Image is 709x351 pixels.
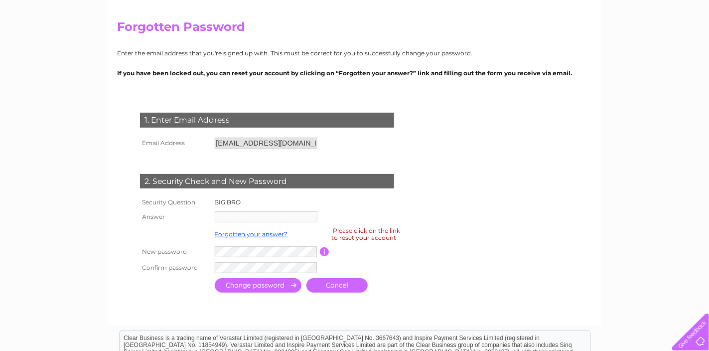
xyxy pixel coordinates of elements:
[120,5,590,48] div: Clear Business is a trading name of Verastar Limited (registered in [GEOGRAPHIC_DATA] No. 3667643...
[138,209,212,225] th: Answer
[679,42,703,50] a: Contact
[138,135,212,151] th: Email Address
[594,42,616,50] a: Energy
[622,42,652,50] a: Telecoms
[140,174,394,189] div: 2. Security Check and New Password
[118,20,592,39] h2: Forgotten Password
[215,230,288,238] a: Forgotten your answer?
[332,225,401,243] div: Please click on the link to reset your account
[215,198,241,206] label: BIG BRO
[118,48,592,58] p: Enter the email address that you're signed up with. This must be correct for you to successfully ...
[118,68,592,78] p: If you have been locked out, you can reset your account by clicking on “Forgotten your answer?” l...
[138,244,212,260] th: New password
[25,26,76,56] img: logo.png
[215,278,301,293] input: Submit
[306,278,368,293] a: Cancel
[140,113,394,128] div: 1. Enter Email Address
[320,247,329,256] input: Information
[521,5,590,17] a: 0333 014 3131
[138,260,212,276] th: Confirm password
[569,42,588,50] a: Water
[138,196,212,209] th: Security Question
[658,42,673,50] a: Blog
